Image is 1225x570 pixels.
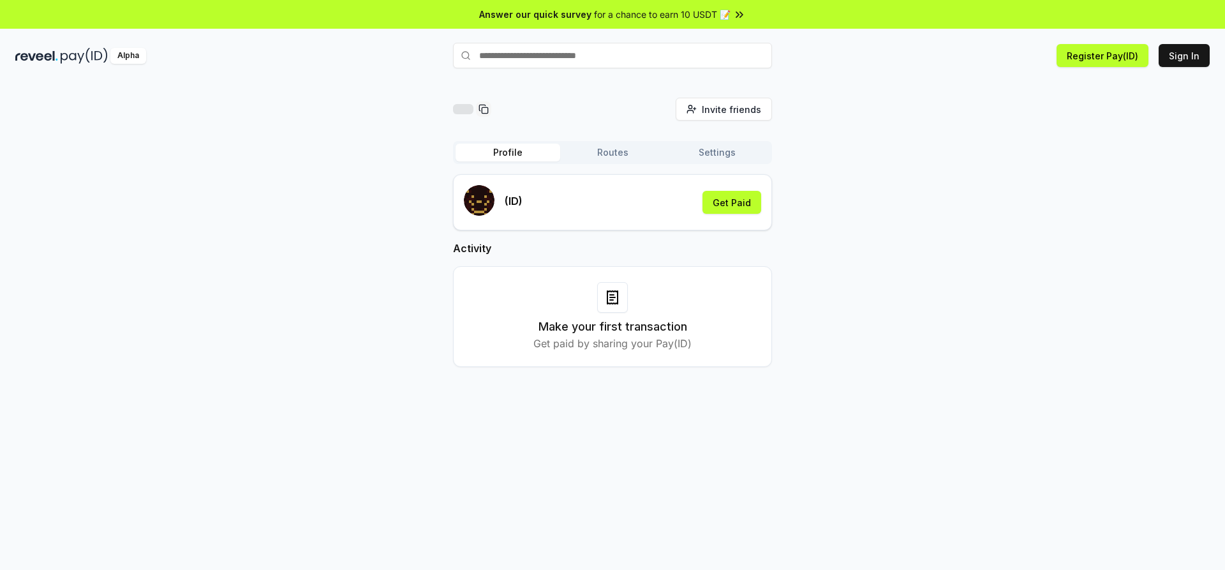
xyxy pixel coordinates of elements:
button: Settings [665,144,769,161]
span: Answer our quick survey [479,8,591,21]
button: Get Paid [702,191,761,214]
p: (ID) [505,193,523,209]
button: Sign In [1159,44,1210,67]
h3: Make your first transaction [538,318,687,336]
button: Register Pay(ID) [1057,44,1148,67]
button: Profile [456,144,560,161]
img: reveel_dark [15,48,58,64]
span: Invite friends [702,103,761,116]
img: pay_id [61,48,108,64]
h2: Activity [453,241,772,256]
button: Routes [560,144,665,161]
div: Alpha [110,48,146,64]
button: Invite friends [676,98,772,121]
span: for a chance to earn 10 USDT 📝 [594,8,731,21]
p: Get paid by sharing your Pay(ID) [533,336,692,351]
